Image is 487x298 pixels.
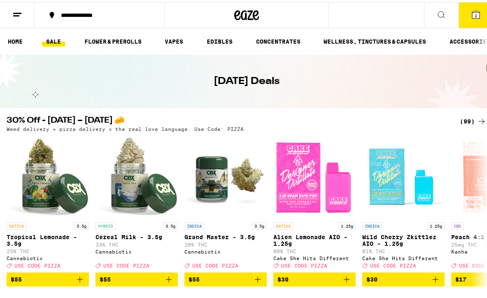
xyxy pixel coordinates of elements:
[475,11,477,16] span: 2
[455,274,466,281] span: $17
[184,247,267,252] div: Cannabiotix
[96,134,178,270] a: Open page for Cereal Milk - 3.5g from Cannabiotix
[184,134,267,270] a: Open page for Grand Master - 3.5g from Cannabiotix
[7,270,89,284] button: Add to bag
[7,134,89,216] img: Cannabiotix - Tropical Lemonade - 3.5g
[362,134,445,270] a: Open page for Wild Cherry Zkittlez AIO - 1.25g from Cake She Hits Different
[163,220,178,228] p: 3.5g
[7,220,26,228] p: SATIVA
[184,220,204,228] p: INDICA
[366,274,377,281] span: $30
[103,261,149,266] span: USE CODE PIZZA
[4,35,27,44] a: HOME
[203,35,237,44] a: EDIBLES
[273,134,356,270] a: Open page for Alien Lemonade AIO - 1.25g from Cake She Hits Different
[96,134,178,216] img: Cannabiotix - Cereal Milk - 3.5g
[96,220,115,228] p: HYBRID
[252,220,267,228] p: 3.5g
[161,35,187,44] a: VAPES
[96,270,178,284] button: Add to bag
[7,124,244,130] p: Weed delivery + pizza delivery = the real love language. Use Code: PIZZA
[281,261,327,266] span: USE CODE PIZZA
[7,232,89,245] p: Tropical Lemonade - 3.5g
[7,254,89,259] div: Cannabiotix
[96,240,178,245] p: 33% THC
[7,114,446,124] h2: 30% Off - [DATE] – [DATE] 🧀
[7,247,89,252] p: 25% THC
[273,220,293,228] p: SATIVA
[74,220,89,228] p: 3.5g
[192,261,238,266] span: USE CODE PIZZA
[362,220,382,228] p: INDICA
[14,261,61,266] span: USE CODE PIZZA
[184,134,267,216] img: Cannabiotix - Grand Master - 3.5g
[451,220,464,228] p: CBD
[370,261,416,266] span: USE CODE PIZZA
[273,247,356,252] p: 80% THC
[252,35,305,44] a: CONCENTRATES
[96,232,178,238] p: Cereal Milk - 3.5g
[7,134,89,270] a: Open page for Tropical Lemonade - 3.5g from Cannabiotix
[80,35,146,44] a: FLOWER & PREROLLS
[273,134,356,216] img: Cake She Hits Different - Alien Lemonade AIO - 1.25g
[427,220,445,228] p: 1.25g
[273,254,356,259] div: Cake She Hits Different
[362,134,445,216] img: Cake She Hits Different - Wild Cherry Zkittlez AIO - 1.25g
[11,274,22,281] span: $55
[277,274,289,281] span: $30
[42,35,65,44] a: SALE
[184,270,267,284] button: Add to bag
[362,254,445,259] div: Cake She Hits Different
[184,232,267,238] p: Grand Master - 3.5g
[338,220,356,228] p: 1.25g
[362,247,445,252] p: 81% THC
[184,240,267,245] p: 28% THC
[362,270,445,284] button: Add to bag
[273,232,356,245] p: Alien Lemonade AIO - 1.25g
[189,274,200,281] span: $55
[460,114,487,124] a: (99)
[214,72,280,86] h1: [DATE] Deals
[100,274,111,281] span: $55
[273,270,356,284] button: Add to bag
[96,247,178,252] div: Cannabiotix
[319,35,430,44] a: WELLNESS, TINCTURES & CAPSULES
[362,232,445,245] p: Wild Cherry Zkittlez AIO - 1.25g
